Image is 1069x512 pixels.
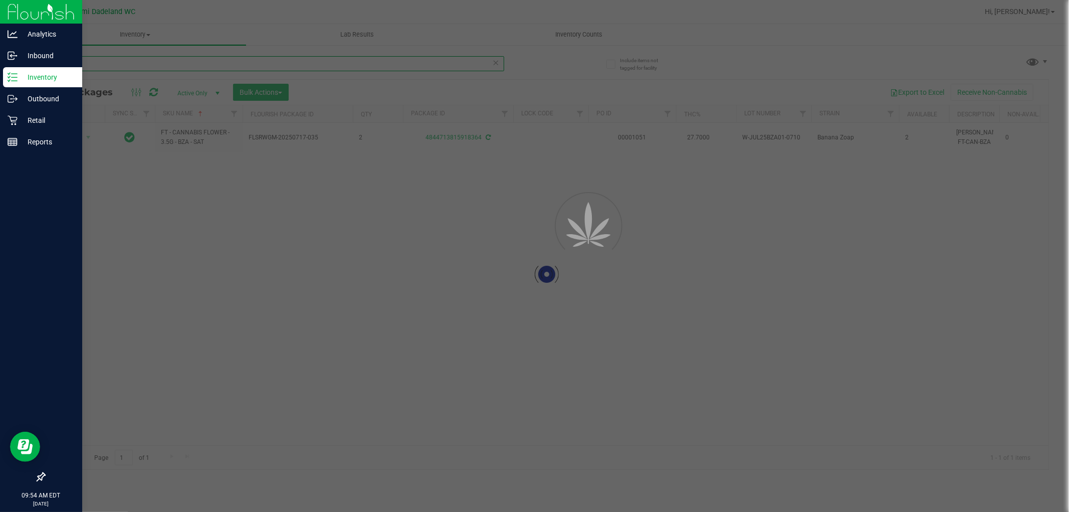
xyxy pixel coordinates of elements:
p: Inbound [18,50,78,62]
p: Analytics [18,28,78,40]
p: Inventory [18,71,78,83]
p: Reports [18,136,78,148]
inline-svg: Reports [8,137,18,147]
p: Outbound [18,93,78,105]
iframe: Resource center [10,432,40,462]
inline-svg: Analytics [8,29,18,39]
inline-svg: Outbound [8,94,18,104]
inline-svg: Retail [8,115,18,125]
p: 09:54 AM EDT [5,491,78,500]
inline-svg: Inventory [8,72,18,82]
inline-svg: Inbound [8,51,18,61]
p: Retail [18,114,78,126]
p: [DATE] [5,500,78,507]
